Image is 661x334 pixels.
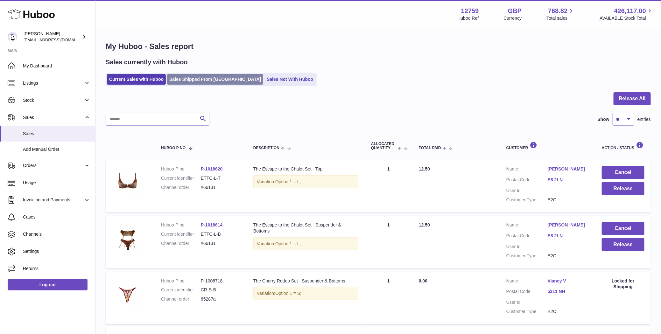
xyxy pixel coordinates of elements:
[8,279,88,290] a: Log out
[201,231,241,237] dd: ETTC-L-B
[419,222,430,227] span: 12.50
[548,289,589,295] a: 5211 NH
[161,231,201,237] dt: Current identifier
[112,166,144,198] img: 127591731597457.png
[614,7,646,15] span: 426,117.00
[602,166,644,179] button: Cancel
[161,184,201,191] dt: Channel order
[419,278,427,283] span: 0.00
[598,116,609,122] label: Show
[602,238,644,251] button: Release
[461,7,479,15] strong: 12759
[506,166,548,174] dt: Name
[23,146,90,152] span: Add Manual Order
[637,116,651,122] span: entries
[548,177,589,183] a: E8 2LN
[506,233,548,240] dt: Postal Code
[23,163,84,169] span: Orders
[546,7,575,21] a: 768.82 Total sales
[548,253,589,259] dd: B2C
[201,296,241,302] dd: 65287a
[548,233,589,239] a: E8 2LN
[614,92,651,105] button: Release All
[253,237,358,250] div: Variation:
[23,97,84,103] span: Stock
[506,197,548,203] dt: Customer Type
[506,278,548,286] dt: Name
[106,58,188,66] h2: Sales currently with Huboo
[548,166,589,172] a: [PERSON_NAME]
[506,222,548,230] dt: Name
[275,179,301,184] span: Option 1 = L;
[600,15,653,21] span: AVAILABLE Stock Total
[506,253,548,259] dt: Customer Type
[548,7,567,15] span: 768.82
[201,287,241,293] dd: CR-S-B
[201,240,241,247] dd: #66131
[504,15,522,21] div: Currency
[161,146,186,150] span: Huboo P no
[201,175,241,181] dd: ETTC-L-T
[23,115,84,121] span: Sales
[23,266,90,272] span: Returns
[23,180,90,186] span: Usage
[506,244,548,250] dt: User Id
[506,177,548,184] dt: Postal Code
[275,241,301,246] span: Option 1 = L;
[161,296,201,302] dt: Channel order
[106,41,651,52] h1: My Huboo - Sales report
[546,15,575,21] span: Total sales
[161,240,201,247] dt: Channel order
[23,248,90,254] span: Settings
[201,222,223,227] a: P-1018614
[506,309,548,315] dt: Customer Type
[506,188,548,194] dt: User Id
[548,222,589,228] a: [PERSON_NAME]
[253,146,279,150] span: Description
[161,278,201,284] dt: Huboo P no
[371,142,396,150] span: ALLOCATED Quantity
[23,214,90,220] span: Cases
[253,278,358,284] div: The Cherry Rodeo Set - Suspender & Bottoms
[506,289,548,296] dt: Postal Code
[112,222,144,254] img: 127591731597511.png
[253,287,358,300] div: Variation:
[24,37,94,42] span: [EMAIL_ADDRESS][DOMAIN_NAME]
[23,131,90,137] span: Sales
[201,278,241,284] dd: P-1008718
[167,74,263,85] a: Sales Shipped From [GEOGRAPHIC_DATA]
[365,160,412,212] td: 1
[107,74,166,85] a: Current Sales with Huboo
[161,175,201,181] dt: Current identifier
[23,197,84,203] span: Invoicing and Payments
[23,231,90,237] span: Channels
[419,166,430,171] span: 12.50
[548,197,589,203] dd: B2C
[506,299,548,305] dt: User Id
[253,175,358,188] div: Variation:
[506,142,589,150] div: Customer
[253,222,358,234] div: The Escape to the Chalet Set - Suspender & Bottoms
[8,32,17,42] img: sofiapanwar@unndr.com
[602,142,644,150] div: Action / Status
[600,7,653,21] a: 426,117.00 AVAILABLE Stock Total
[161,287,201,293] dt: Current identifier
[365,272,412,324] td: 1
[508,7,522,15] strong: GBP
[365,216,412,268] td: 1
[161,166,201,172] dt: Huboo P no
[201,166,223,171] a: P-1018620
[201,184,241,191] dd: #66131
[161,222,201,228] dt: Huboo P no
[419,146,441,150] span: Total paid
[253,166,358,172] div: The Escape to the Chalet Set - Top
[548,278,589,284] a: Viancy V
[112,278,144,310] img: 127591725542612.png
[23,80,84,86] span: Listings
[275,291,301,296] span: Option 1 = S;
[23,63,90,69] span: My Dashboard
[602,182,644,195] button: Release
[458,15,479,21] div: Huboo Ref
[602,278,644,290] div: Locked for Shipping
[548,309,589,315] dd: B2C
